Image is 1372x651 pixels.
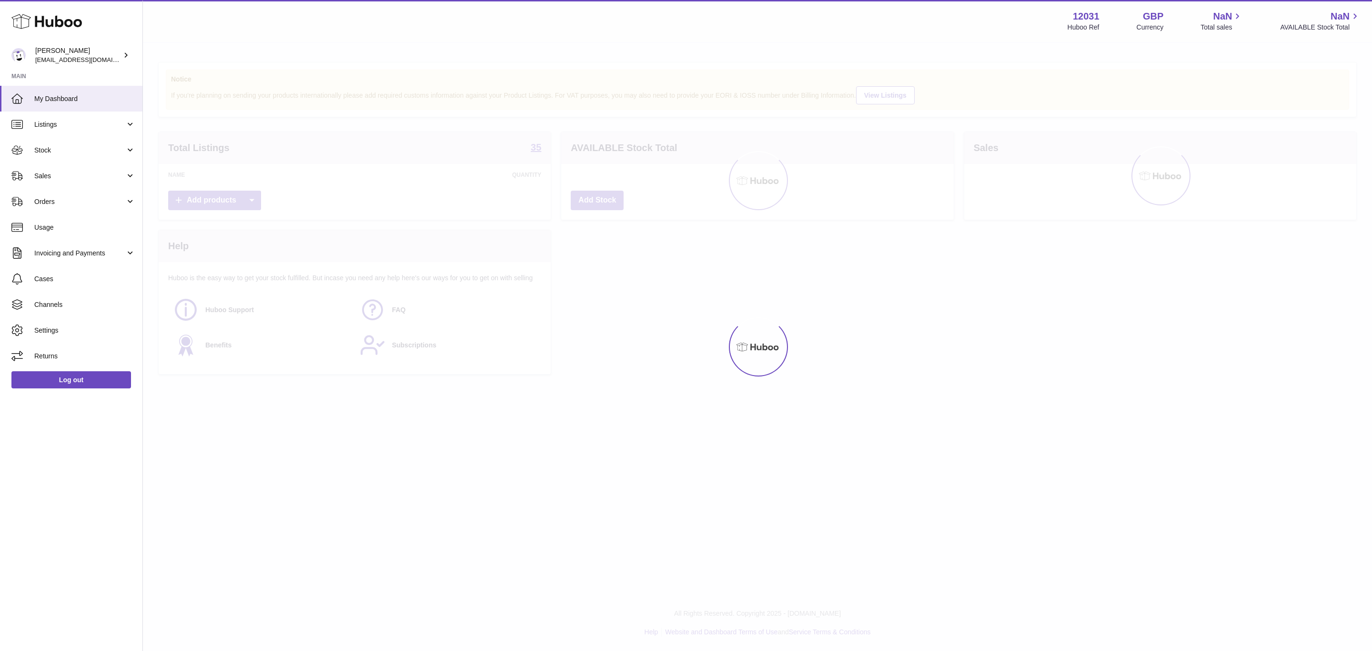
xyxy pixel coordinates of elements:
[11,371,131,388] a: Log out
[35,46,121,64] div: [PERSON_NAME]
[1200,23,1243,32] span: Total sales
[34,352,135,361] span: Returns
[34,275,135,284] span: Cases
[1280,23,1361,32] span: AVAILABLE Stock Total
[35,56,140,63] span: [EMAIL_ADDRESS][DOMAIN_NAME]
[1137,23,1164,32] div: Currency
[34,300,135,309] span: Channels
[11,48,26,62] img: internalAdmin-12031@internal.huboo.com
[34,249,125,258] span: Invoicing and Payments
[34,172,125,181] span: Sales
[34,223,135,232] span: Usage
[1331,10,1350,23] span: NaN
[34,94,135,103] span: My Dashboard
[1213,10,1232,23] span: NaN
[34,120,125,129] span: Listings
[34,146,125,155] span: Stock
[1200,10,1243,32] a: NaN Total sales
[34,197,125,206] span: Orders
[1068,23,1100,32] div: Huboo Ref
[1280,10,1361,32] a: NaN AVAILABLE Stock Total
[1143,10,1163,23] strong: GBP
[34,326,135,335] span: Settings
[1073,10,1100,23] strong: 12031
